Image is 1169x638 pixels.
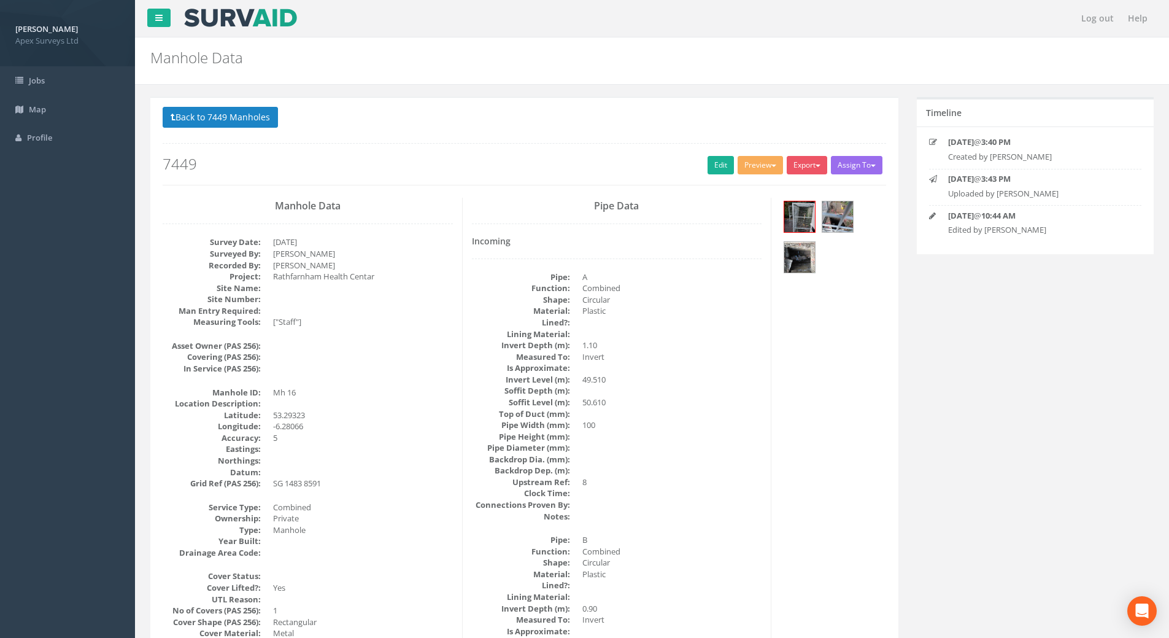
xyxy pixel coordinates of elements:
strong: [DATE] [948,173,974,184]
strong: [DATE] [948,136,974,147]
dt: Accuracy: [163,432,261,444]
dd: 50.610 [582,397,762,408]
dt: Measured To: [472,614,570,626]
dd: Rectangular [273,617,453,628]
strong: 3:43 PM [981,173,1011,184]
dd: B [582,534,762,546]
dt: Lining Material: [472,329,570,340]
dd: SG 1483 8591 [273,478,453,489]
dt: Survey Date: [163,236,261,248]
dt: Location Description: [163,398,261,410]
dt: Pipe: [472,271,570,283]
dt: Notes: [472,511,570,523]
dt: Pipe Diameter (mm): [472,442,570,454]
dd: Invert [582,351,762,363]
dt: Cover Lifted?: [163,582,261,594]
a: [PERSON_NAME] Apex Surveys Ltd [15,20,120,46]
dd: -6.28066 [273,421,453,432]
dd: Yes [273,582,453,594]
dt: Latitude: [163,410,261,421]
dt: Lined?: [472,317,570,329]
dt: Ownership: [163,513,261,524]
dt: Lining Material: [472,591,570,603]
dd: Manhole [273,524,453,536]
dd: Rathfarnham Health Centar [273,271,453,282]
dd: Combined [582,546,762,558]
dt: Measured To: [472,351,570,363]
dt: Surveyed By: [163,248,261,260]
dd: 5 [273,432,453,444]
dd: 53.29323 [273,410,453,421]
h4: Incoming [472,236,762,246]
dt: Covering (PAS 256): [163,351,261,363]
dd: Combined [273,502,453,513]
dt: Invert Depth (m): [472,340,570,351]
a: Edit [708,156,734,174]
strong: [DATE] [948,210,974,221]
strong: 10:44 AM [981,210,1016,221]
dd: 1.10 [582,340,762,351]
span: Map [29,104,46,115]
dd: Mh 16 [273,387,453,399]
div: Open Intercom Messenger [1127,596,1157,626]
dt: Service Type: [163,502,261,513]
dt: Asset Owner (PAS 256): [163,340,261,352]
dt: Northings: [163,455,261,467]
dt: Man Entry Required: [163,305,261,317]
h2: 7449 [163,156,886,172]
p: Uploaded by [PERSON_NAME] [948,188,1122,200]
dt: Upstream Ref: [472,477,570,488]
dt: Cover Shape (PAS 256): [163,617,261,628]
dd: 100 [582,419,762,431]
button: Export [787,156,827,174]
dt: No of Covers (PAS 256): [163,605,261,617]
strong: [PERSON_NAME] [15,23,78,34]
h3: Pipe Data [472,201,762,212]
dt: Material: [472,305,570,317]
dt: Longitude: [163,421,261,432]
button: Assign To [831,156,882,174]
dd: Combined [582,282,762,294]
dd: Invert [582,614,762,626]
dt: Eastings: [163,443,261,455]
dt: Site Name: [163,282,261,294]
img: 7a8f2a2a-4b1c-e2f2-c501-a30390222c81_da0c66d4-f030-f8db-5182-1325041b81f7_thumb.jpg [784,201,815,232]
strong: 3:40 PM [981,136,1011,147]
dt: Backdrop Dia. (mm): [472,454,570,465]
dd: [DATE] [273,236,453,248]
dt: Year Built: [163,535,261,547]
dd: Plastic [582,305,762,317]
dt: In Service (PAS 256): [163,363,261,375]
dd: 0.90 [582,603,762,615]
img: 7a8f2a2a-4b1c-e2f2-c501-a30390222c81_e5f06236-2993-bcb6-4528-6dbd194f9024_thumb.jpg [784,242,815,273]
dt: Invert Level (m): [472,374,570,386]
dd: ["Staff"] [273,316,453,328]
dt: Material: [472,569,570,580]
dt: Project: [163,271,261,282]
img: 7a8f2a2a-4b1c-e2f2-c501-a30390222c81_9db31089-9158-6df6-09e4-d6dfd3835be0_thumb.jpg [822,201,853,232]
p: @ [948,136,1122,148]
dd: 49.510 [582,374,762,386]
button: Back to 7449 Manholes [163,107,278,128]
span: Jobs [29,75,45,86]
dd: Plastic [582,569,762,580]
dt: Recorded By: [163,260,261,271]
dt: Function: [472,546,570,558]
p: @ [948,173,1122,185]
dd: Private [273,513,453,524]
dt: Connections Proven By: [472,499,570,511]
dt: Measuring Tools: [163,316,261,328]
h2: Manhole Data [150,50,984,66]
dd: A [582,271,762,283]
dd: [PERSON_NAME] [273,260,453,271]
dt: Manhole ID: [163,387,261,399]
p: Created by [PERSON_NAME] [948,151,1122,163]
span: Profile [27,132,52,143]
dt: Drainage Area Code: [163,547,261,559]
dt: Top of Duct (mm): [472,408,570,420]
dd: Circular [582,294,762,306]
dt: Shape: [472,557,570,569]
dd: 1 [273,605,453,617]
dt: Pipe Width (mm): [472,419,570,431]
dt: Lined?: [472,580,570,591]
